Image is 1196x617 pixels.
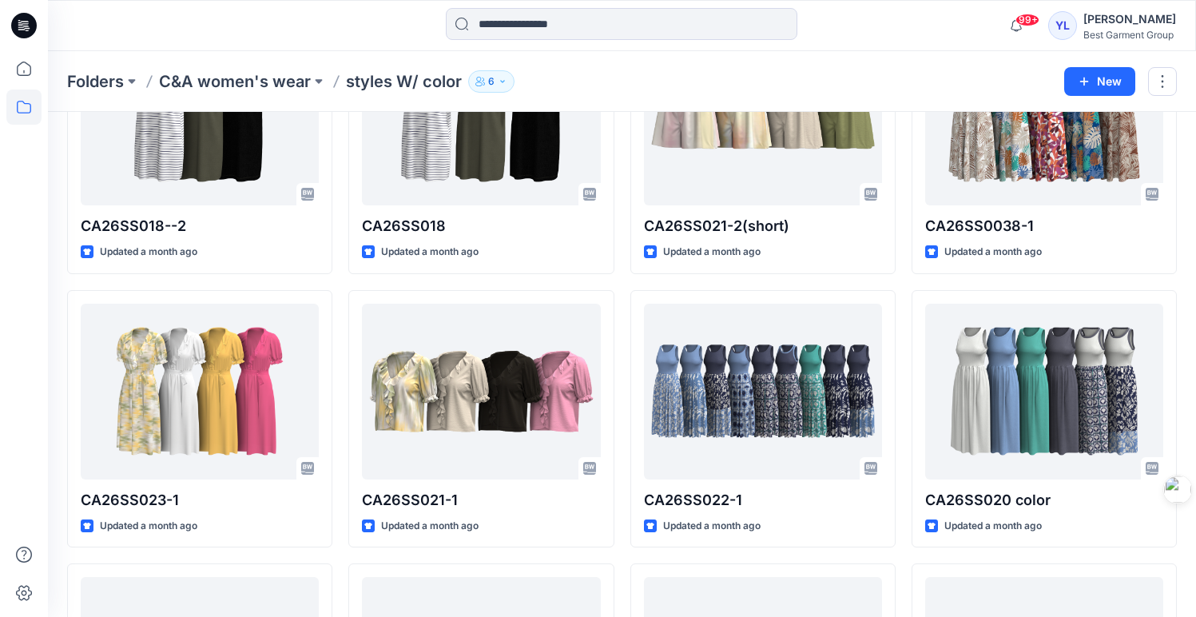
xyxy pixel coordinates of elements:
[81,304,319,480] a: CA26SS023-1
[644,304,882,480] a: CA26SS022-1
[644,30,882,205] a: CA26SS021-2(short)
[925,304,1163,480] a: CA26SS020 color
[67,70,124,93] a: Folders
[362,489,600,512] p: CA26SS021-1
[1083,29,1176,41] div: Best Garment Group
[81,489,319,512] p: CA26SS023-1
[346,70,462,93] p: styles W/ color
[663,244,761,261] p: Updated a month ago
[925,215,1163,237] p: CA26SS0038-1
[381,518,479,535] p: Updated a month ago
[81,215,319,237] p: CA26SS018--2
[644,215,882,237] p: CA26SS021-2(short)
[100,518,197,535] p: Updated a month ago
[362,215,600,237] p: CA26SS018
[1048,11,1077,40] div: YL
[381,244,479,261] p: Updated a month ago
[1064,67,1135,96] button: New
[81,30,319,205] a: CA26SS018--2
[100,244,197,261] p: Updated a month ago
[944,244,1042,261] p: Updated a month ago
[1015,14,1039,26] span: 99+
[159,70,311,93] a: C&A women's wear
[925,489,1163,512] p: CA26SS020 color
[488,73,495,90] p: 6
[663,518,761,535] p: Updated a month ago
[944,518,1042,535] p: Updated a month ago
[644,489,882,512] p: CA26SS022-1
[362,304,600,480] a: CA26SS021-1
[1083,10,1176,29] div: [PERSON_NAME]
[468,70,515,93] button: 6
[362,30,600,205] a: CA26SS018
[925,30,1163,205] a: CA26SS0038-1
